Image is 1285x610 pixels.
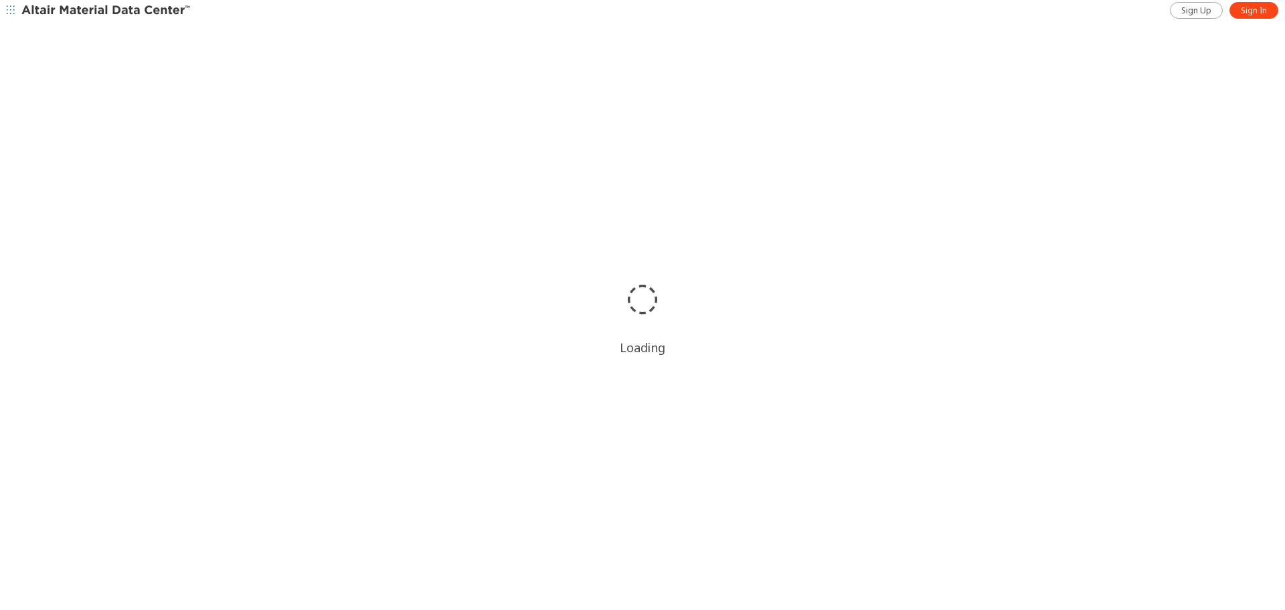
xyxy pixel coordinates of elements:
[1241,5,1267,16] span: Sign In
[1229,2,1278,19] a: Sign In
[1170,2,1223,19] a: Sign Up
[1181,5,1211,16] span: Sign Up
[620,339,665,356] div: Loading
[21,4,192,17] img: Altair Material Data Center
